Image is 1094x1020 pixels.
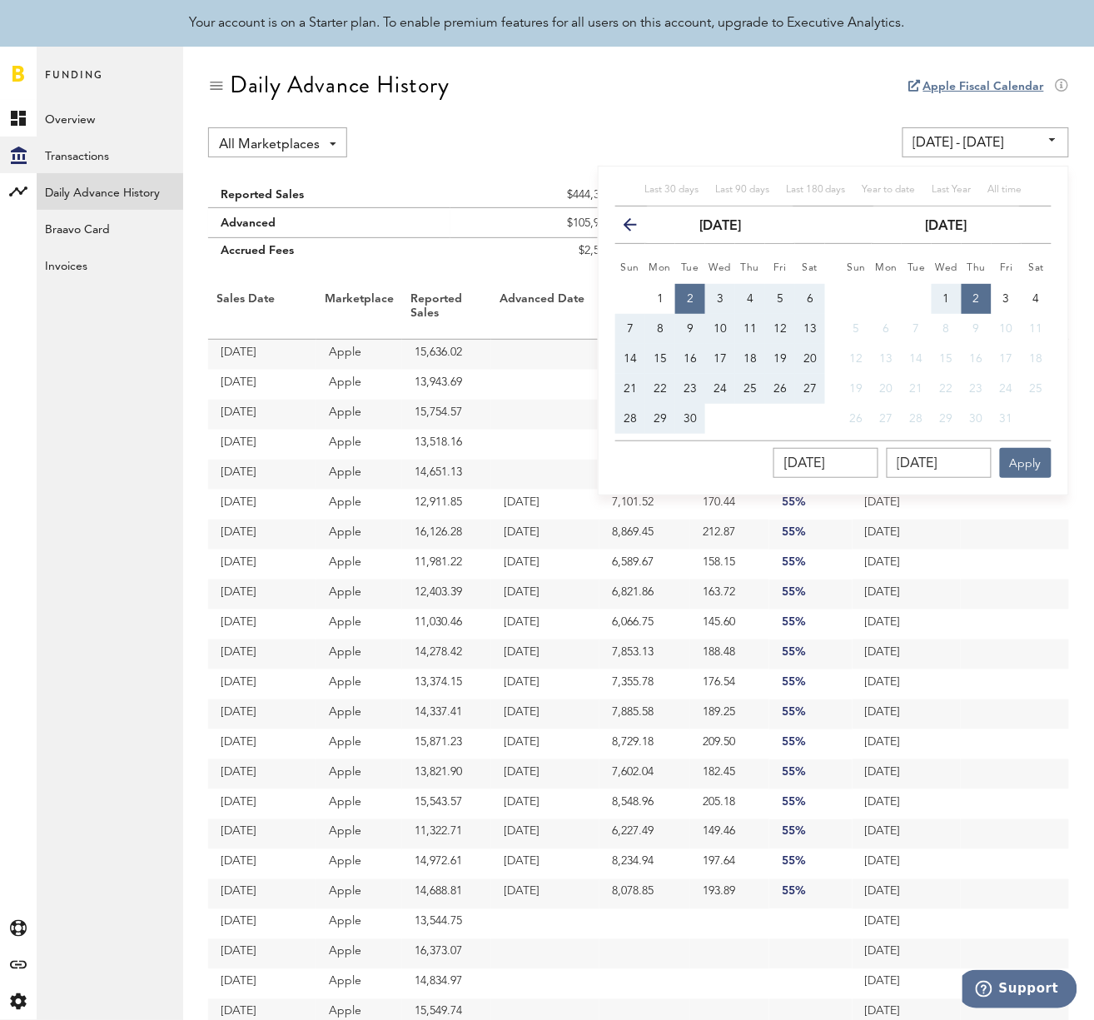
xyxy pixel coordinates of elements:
[402,430,491,460] td: 13,518.16
[208,699,316,729] td: [DATE]
[1030,323,1043,335] span: 11
[316,729,402,759] td: Apple
[1022,314,1052,344] button: 11
[853,490,961,520] td: [DATE]
[690,580,769,610] td: 163.72
[230,72,450,98] div: Daily Advance History
[1030,353,1043,365] span: 18
[853,699,961,729] td: [DATE]
[316,288,402,340] th: Marketplace
[208,288,316,340] th: Sales Date
[795,284,825,314] button: 6
[962,404,992,434] button: 30
[705,344,735,374] button: 17
[705,314,735,344] button: 10
[491,669,599,699] td: [DATE]
[786,185,846,195] span: Last 180 days
[208,490,316,520] td: [DATE]
[208,430,316,460] td: [DATE]
[769,580,853,610] td: 55%
[657,293,664,305] span: 1
[872,314,902,344] button: 6
[402,460,491,490] td: 14,651.13
[962,344,992,374] button: 16
[316,550,402,580] td: Apple
[932,374,962,404] button: 22
[902,344,932,374] button: 14
[853,849,961,879] td: [DATE]
[853,789,961,819] td: [DATE]
[962,970,1077,1012] iframe: Opens a widget where you can find more information
[853,909,961,939] td: [DATE]
[795,344,825,374] button: 20
[208,400,316,430] td: [DATE]
[880,353,893,365] span: 13
[943,293,950,305] span: 1
[645,374,675,404] button: 22
[316,430,402,460] td: Apple
[316,669,402,699] td: Apple
[615,404,645,434] button: 28
[316,340,402,370] td: Apple
[902,404,932,434] button: 28
[316,789,402,819] td: Apple
[208,370,316,400] td: [DATE]
[769,729,853,759] td: 55%
[1022,284,1052,314] button: 4
[1000,448,1052,478] button: Apply
[765,314,795,344] button: 12
[645,314,675,344] button: 8
[690,849,769,879] td: 197.64
[910,413,923,425] span: 28
[743,383,757,395] span: 25
[316,490,402,520] td: Apple
[644,185,699,195] span: Last 30 days
[208,174,450,208] td: Reported Sales
[842,404,872,434] button: 26
[1029,263,1045,273] small: Saturday
[690,639,769,669] td: 188.48
[842,344,872,374] button: 12
[932,185,972,195] span: Last Year
[654,383,667,395] span: 22
[402,669,491,699] td: 13,374.15
[777,293,783,305] span: 5
[880,383,893,395] span: 20
[208,238,450,272] td: Accrued Fees
[675,404,705,434] button: 30
[910,383,923,395] span: 21
[491,699,599,729] td: [DATE]
[316,909,402,939] td: Apple
[853,550,961,580] td: [DATE]
[876,263,898,273] small: Monday
[208,759,316,789] td: [DATE]
[690,729,769,759] td: 209.50
[923,81,1044,92] a: Apple Fiscal Calendar
[316,460,402,490] td: Apple
[943,323,950,335] span: 8
[853,520,961,550] td: [DATE]
[1000,353,1013,365] span: 17
[208,729,316,759] td: [DATE]
[769,819,853,849] td: 55%
[913,323,920,335] span: 7
[450,238,639,272] td: $2,543.17
[491,490,599,520] td: [DATE]
[491,879,599,909] td: [DATE]
[910,353,923,365] span: 14
[599,550,690,580] td: 6,589.67
[853,819,961,849] td: [DATE]
[842,314,872,344] button: 5
[599,759,690,789] td: 7,602.04
[932,314,962,344] button: 8
[208,550,316,580] td: [DATE]
[491,288,599,340] th: Advanced Date
[714,383,727,395] span: 24
[699,220,741,233] strong: [DATE]
[37,100,183,137] a: Overview
[735,314,765,344] button: 11
[773,448,878,478] input: __/__/____
[908,263,926,273] small: Tuesday
[853,323,860,335] span: 5
[872,344,902,374] button: 13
